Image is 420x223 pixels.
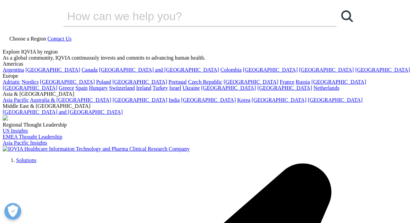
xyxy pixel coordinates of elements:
a: [GEOGRAPHIC_DATA] [26,67,80,73]
a: [GEOGRAPHIC_DATA] [3,85,57,91]
a: Adriatic [3,79,20,85]
a: [GEOGRAPHIC_DATA] [243,67,297,73]
span: Choose a Region [9,36,46,42]
a: India [169,97,180,103]
a: [GEOGRAPHIC_DATA] [355,67,410,73]
a: Contact Us [47,36,72,42]
div: Americas [3,61,417,67]
a: [GEOGRAPHIC_DATA] and [GEOGRAPHIC_DATA] [99,67,219,73]
a: EMEA Thought Leadership [3,134,62,140]
a: Russia [296,79,310,85]
div: Explore IQVIA by region [3,49,417,55]
div: Asia & [GEOGRAPHIC_DATA] [3,91,417,97]
div: Regional Thought Leadership [3,122,417,128]
a: Nordics [21,79,39,85]
a: Asia Pacific Insights [3,140,47,146]
a: Turkey [152,85,168,91]
a: Asia Pacific [3,97,29,103]
a: Argentina [3,67,24,73]
a: Hungary [89,85,108,91]
div: Middle East & [GEOGRAPHIC_DATA] [3,103,417,109]
div: As a global community, IQVIA continuously invests and commits to advancing human health. [3,55,417,61]
a: [GEOGRAPHIC_DATA] [201,85,256,91]
a: Portugal [169,79,187,85]
a: [GEOGRAPHIC_DATA] [251,97,306,103]
a: Ukraine [183,85,200,91]
a: Canada [82,67,98,73]
div: Europe [3,73,417,79]
a: [GEOGRAPHIC_DATA] [40,79,95,85]
a: [GEOGRAPHIC_DATA] [112,97,167,103]
a: [GEOGRAPHIC_DATA] [299,67,354,73]
a: [GEOGRAPHIC_DATA] [257,85,312,91]
a: Switzerland [109,85,135,91]
a: [GEOGRAPHIC_DATA] [224,79,278,85]
a: Greece [59,85,74,91]
a: Czech Republic [188,79,222,85]
button: Open Preferences [4,203,21,220]
a: Australia & [GEOGRAPHIC_DATA] [30,97,111,103]
a: [GEOGRAPHIC_DATA] [181,97,236,103]
a: France [280,79,294,85]
img: 2093_analyzing-data-using-big-screen-display-and-laptop.png [3,115,8,121]
a: Netherlands [313,85,339,91]
a: Korea [237,97,250,103]
a: [GEOGRAPHIC_DATA] [308,97,363,103]
a: Israel [169,85,181,91]
a: [GEOGRAPHIC_DATA] and [GEOGRAPHIC_DATA] [3,109,123,115]
a: Spain [75,85,87,91]
a: Solutions [16,157,36,163]
a: US Insights [3,128,28,134]
a: Colombia [220,67,241,73]
input: Search [63,6,318,26]
a: Search [337,6,357,26]
a: Poland [96,79,111,85]
a: Ireland [136,85,151,91]
a: [GEOGRAPHIC_DATA] [311,79,366,85]
a: [GEOGRAPHIC_DATA] [112,79,167,85]
img: IQVIA Healthcare Information Technology and Pharma Clinical Research Company [3,146,190,152]
svg: Search [341,10,353,22]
